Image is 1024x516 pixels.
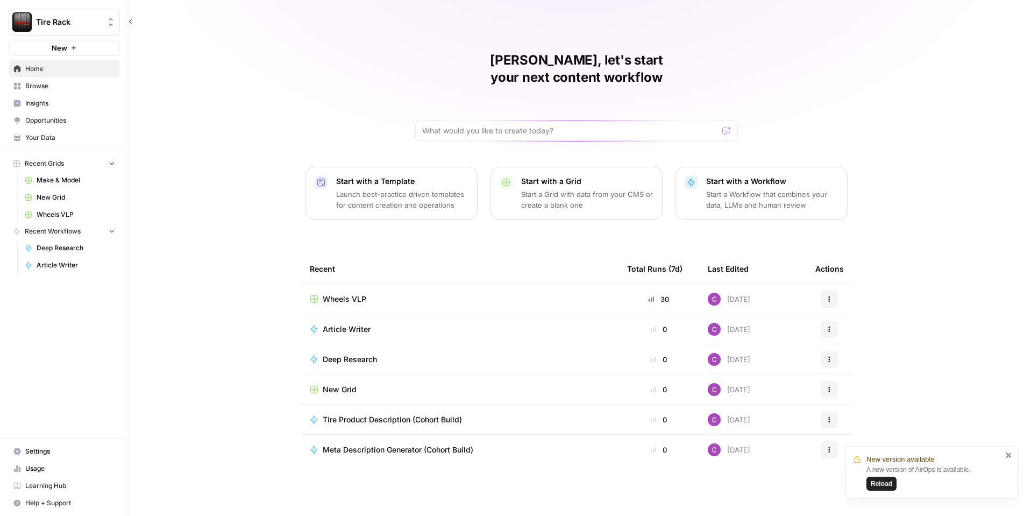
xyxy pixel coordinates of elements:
div: 30 [627,294,691,305]
span: Home [25,64,115,74]
span: Reload [871,479,892,489]
div: [DATE] [708,293,750,306]
span: Deep Research [323,354,377,365]
button: Recent Workflows [9,223,120,239]
span: Learning Hub [25,481,115,491]
p: Start with a Grid [521,176,653,187]
div: [DATE] [708,323,750,336]
input: What would you like to create today? [422,125,718,136]
a: Insights [9,95,120,112]
p: Start a Workflow that combines your data, LLMs and human review [706,189,838,210]
div: 0 [627,324,691,335]
a: Home [9,60,120,77]
img: luj36oym5k2n1kjpnpxn8ikwxuhv [708,413,721,426]
span: Help + Support [25,498,115,508]
p: Start with a Workflow [706,176,838,187]
span: Settings [25,447,115,456]
a: Meta Description Generator (Cohort Build) [310,444,610,455]
button: New [9,40,120,56]
button: Reload [866,477,897,491]
div: 0 [627,444,691,455]
img: luj36oym5k2n1kjpnpxn8ikwxuhv [708,443,721,456]
span: Your Data [25,133,115,143]
img: luj36oym5k2n1kjpnpxn8ikwxuhv [708,383,721,396]
span: Usage [25,464,115,473]
a: New Grid [310,384,610,395]
div: Total Runs (7d) [627,254,682,284]
a: Usage [9,460,120,477]
span: Wheels VLP [37,210,115,220]
div: Recent [310,254,610,284]
p: Start with a Template [336,176,468,187]
div: Last Edited [708,254,749,284]
p: Launch best-practice driven templates for content creation and operations [336,189,468,210]
img: luj36oym5k2n1kjpnpxn8ikwxuhv [708,353,721,366]
div: A new version of AirOps is available. [866,465,1002,491]
div: 0 [627,384,691,395]
span: Meta Description Generator (Cohort Build) [323,444,473,455]
a: Article Writer [20,257,120,274]
span: New Grid [323,384,357,395]
a: Tire Product Description (Cohort Build) [310,414,610,425]
span: Tire Product Description (Cohort Build) [323,414,462,425]
span: Recent Grids [25,159,64,168]
a: Your Data [9,129,120,146]
div: [DATE] [708,443,750,456]
p: Start a Grid with data from your CMS or create a blank one [521,189,653,210]
span: Deep Research [37,243,115,253]
span: Article Writer [37,260,115,270]
button: Start with a GridStart a Grid with data from your CMS or create a blank one [490,167,663,220]
img: luj36oym5k2n1kjpnpxn8ikwxuhv [708,323,721,336]
a: Deep Research [20,239,120,257]
a: Deep Research [310,354,610,365]
span: Wheels VLP [323,294,366,305]
button: Workspace: Tire Rack [9,9,120,36]
button: Start with a TemplateLaunch best-practice driven templates for content creation and operations [305,167,478,220]
a: Browse [9,77,120,95]
span: New [52,43,67,53]
a: Wheels VLP [310,294,610,305]
img: Tire Rack Logo [12,12,32,32]
div: [DATE] [708,413,750,426]
span: Opportunities [25,116,115,125]
a: Article Writer [310,324,610,335]
span: Make & Model [37,175,115,185]
button: Start with a WorkflowStart a Workflow that combines your data, LLMs and human review [675,167,848,220]
button: Help + Support [9,494,120,512]
span: New version available [866,454,934,465]
div: 0 [627,414,691,425]
div: 0 [627,354,691,365]
span: Browse [25,81,115,91]
img: luj36oym5k2n1kjpnpxn8ikwxuhv [708,293,721,306]
a: Opportunities [9,112,120,129]
div: [DATE] [708,353,750,366]
span: Article Writer [323,324,371,335]
a: New Grid [20,189,120,206]
div: [DATE] [708,383,750,396]
a: Learning Hub [9,477,120,494]
a: Wheels VLP [20,206,120,223]
a: Settings [9,443,120,460]
div: Actions [815,254,844,284]
span: New Grid [37,193,115,202]
span: Insights [25,98,115,108]
span: Tire Rack [36,17,101,27]
h1: [PERSON_NAME], let's start your next content workflow [415,52,738,86]
button: Recent Grids [9,155,120,172]
span: Recent Workflows [25,227,81,236]
a: Make & Model [20,172,120,189]
button: close [1005,451,1013,460]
